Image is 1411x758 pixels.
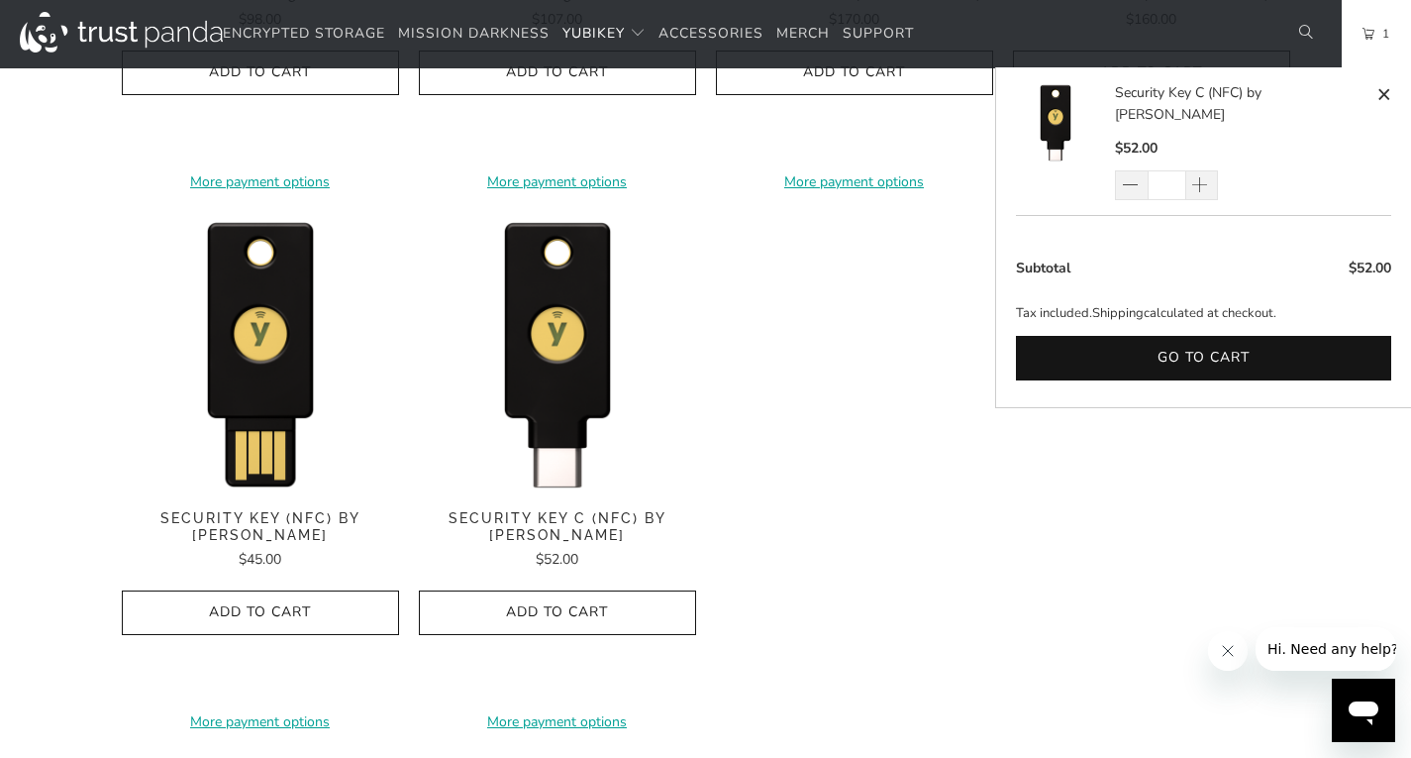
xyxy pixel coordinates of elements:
span: Add to Cart [737,64,972,81]
span: Add to Cart [440,64,675,81]
span: $52.00 [1115,139,1158,158]
img: Security Key (NFC) by Yubico - Trust Panda [122,213,399,490]
a: Security Key (NFC) by Yubico - Trust Panda Security Key (NFC) by Yubico - Trust Panda [122,213,399,490]
span: $52.00 [1349,259,1391,277]
a: Security Key C (NFC) by [PERSON_NAME] $52.00 [419,510,696,571]
p: Tax included. calculated at checkout. [1016,303,1391,324]
a: Encrypted Storage [223,11,385,57]
img: Security Key C (NFC) by Yubico [1016,82,1095,162]
a: Security Key C (NFC) by Yubico [1016,82,1115,200]
a: Merch [776,11,830,57]
a: More payment options [716,171,993,193]
iframe: Message from company [1256,627,1396,671]
iframe: Close message [1208,631,1248,671]
a: Mission Darkness [398,11,550,57]
a: Security Key C (NFC) by Yubico - Trust Panda Security Key C (NFC) by Yubico - Trust Panda [419,213,696,490]
a: Accessories [658,11,763,57]
span: Add to Cart [143,64,378,81]
a: Security Key (NFC) by [PERSON_NAME] $45.00 [122,510,399,571]
span: Security Key (NFC) by [PERSON_NAME] [122,510,399,544]
button: Add to Cart [122,591,399,635]
span: Add to Cart [143,604,378,621]
a: Support [843,11,914,57]
a: More payment options [122,711,399,733]
button: Go to cart [1016,336,1391,380]
summary: YubiKey [562,11,646,57]
button: Add to Cart [419,591,696,635]
span: Subtotal [1016,259,1070,277]
nav: Translation missing: en.navigation.header.main_nav [223,11,914,57]
button: Add to Cart [122,51,399,95]
span: Encrypted Storage [223,24,385,43]
a: Shipping [1092,303,1144,324]
span: $45.00 [239,550,281,569]
iframe: Button to launch messaging window [1332,679,1395,742]
span: Security Key C (NFC) by [PERSON_NAME] [419,510,696,544]
a: More payment options [419,171,696,193]
img: Security Key C (NFC) by Yubico - Trust Panda [419,213,696,490]
span: Merch [776,24,830,43]
span: $52.00 [536,550,578,569]
a: More payment options [419,711,696,733]
button: Add to Cart [419,51,696,95]
span: Add to Cart [440,604,675,621]
span: YubiKey [562,24,625,43]
span: Hi. Need any help? [12,14,143,30]
span: Support [843,24,914,43]
span: Mission Darkness [398,24,550,43]
button: Add to Cart [716,51,993,95]
img: Trust Panda Australia [20,12,223,53]
a: Security Key C (NFC) by [PERSON_NAME] [1115,82,1371,127]
span: 1 [1374,23,1390,45]
a: More payment options [122,171,399,193]
span: Accessories [658,24,763,43]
